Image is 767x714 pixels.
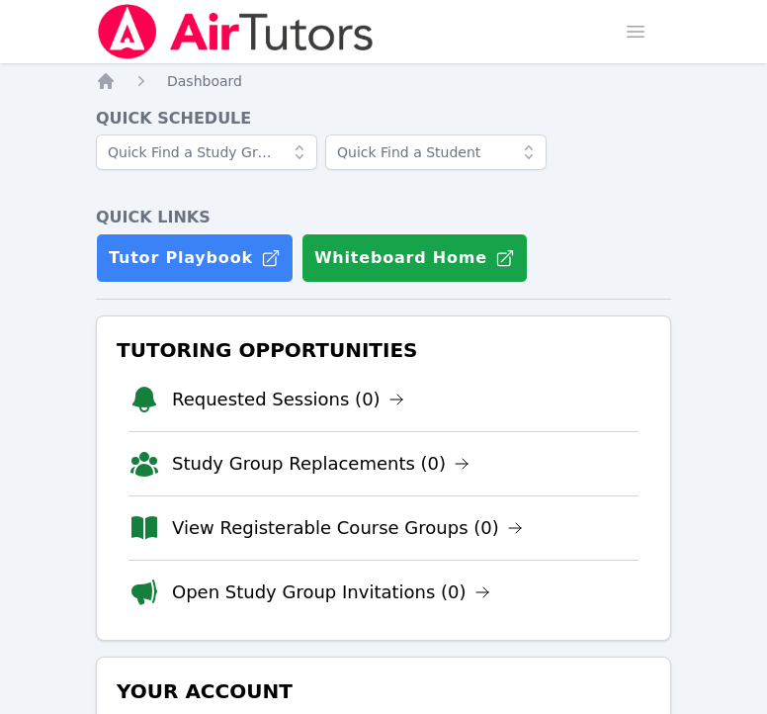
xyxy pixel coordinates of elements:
a: View Registerable Course Groups (0) [172,514,523,542]
button: Whiteboard Home [301,233,528,283]
a: Open Study Group Invitations (0) [172,579,490,606]
span: Dashboard [167,73,242,89]
input: Quick Find a Student [325,134,547,170]
input: Quick Find a Study Group [96,134,317,170]
a: Requested Sessions (0) [172,386,404,413]
a: Study Group Replacements (0) [172,450,469,478]
a: Tutor Playbook [96,233,294,283]
h3: Your Account [113,673,654,709]
nav: Breadcrumb [96,71,671,91]
img: Air Tutors [96,4,376,59]
a: Dashboard [167,71,242,91]
h4: Quick Links [96,206,671,229]
h4: Quick Schedule [96,107,671,131]
h3: Tutoring Opportunities [113,332,654,368]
